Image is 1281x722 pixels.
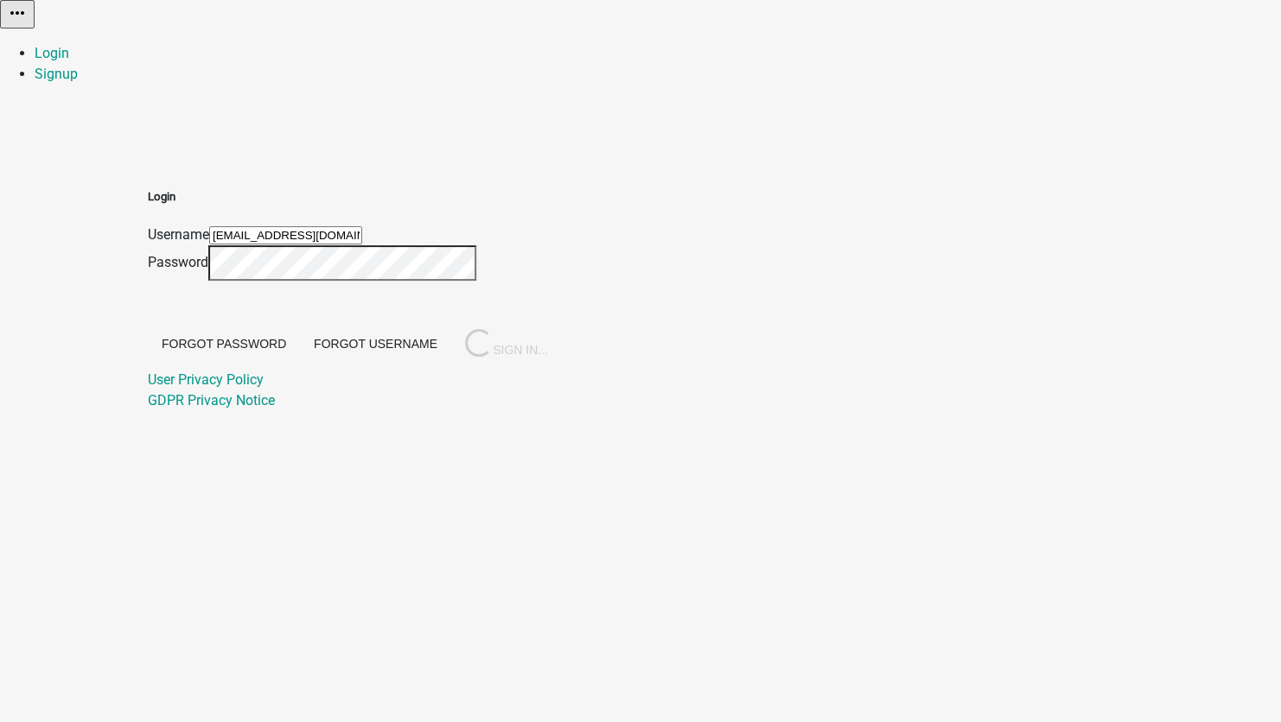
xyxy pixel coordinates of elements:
span: SIGN IN... [465,343,548,357]
a: Signup [35,66,78,82]
a: GDPR Privacy Notice [148,392,275,408]
label: Username [148,226,209,243]
button: Forgot Password [148,328,300,359]
a: User Privacy Policy [148,371,264,388]
label: Password [148,254,208,270]
i: more_horiz [7,3,28,23]
h5: Login [148,188,562,206]
a: Login [35,45,69,61]
button: SIGN IN... [451,322,562,365]
button: Forgot Username [300,328,451,359]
